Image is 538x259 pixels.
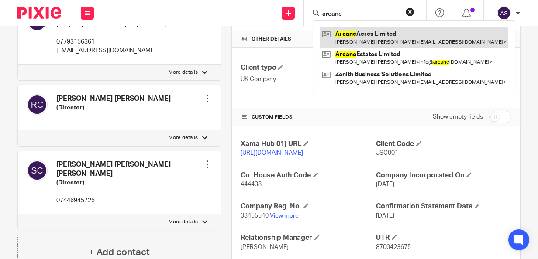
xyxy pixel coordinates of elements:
[376,202,511,211] h4: Confirmation Statement Date
[497,6,511,20] img: svg%3E
[376,213,394,219] span: [DATE]
[17,7,61,19] img: Pixie
[56,103,171,112] h5: (Director)
[241,202,376,211] h4: Company Reg. No.
[169,69,198,76] p: More details
[241,233,376,242] h4: Relationship Manager
[241,181,262,187] span: 444438
[27,94,48,115] img: svg%3E
[376,171,511,180] h4: Company Incorporated On
[376,233,511,242] h4: UTR
[56,94,171,103] h4: [PERSON_NAME] [PERSON_NAME]
[169,218,198,225] p: More details
[56,196,203,205] p: 07446945725
[241,75,376,84] p: UK Company
[241,213,269,219] span: 03455540
[270,213,299,219] a: View more
[89,245,150,259] h4: + Add contact
[56,37,171,46] p: 07793156361
[321,10,400,18] input: Search
[241,63,376,72] h4: Client type
[376,150,398,156] span: JSC001
[241,150,303,156] a: [URL][DOMAIN_NAME]
[56,160,203,179] h4: [PERSON_NAME] [PERSON_NAME] [PERSON_NAME]
[27,160,48,181] img: svg%3E
[406,7,414,16] button: Clear
[252,36,291,43] span: Other details
[433,112,483,121] label: Show empty fields
[169,134,198,141] p: More details
[241,244,289,250] span: [PERSON_NAME]
[241,114,376,121] h4: CUSTOM FIELDS
[241,171,376,180] h4: Co. House Auth Code
[241,140,376,149] h4: Xama Hub 01) URL
[376,140,511,149] h4: Client Code
[56,46,171,55] p: [EMAIL_ADDRESS][DOMAIN_NAME]
[376,181,394,187] span: [DATE]
[376,244,411,250] span: 8700423675
[56,178,203,187] h5: (Director)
